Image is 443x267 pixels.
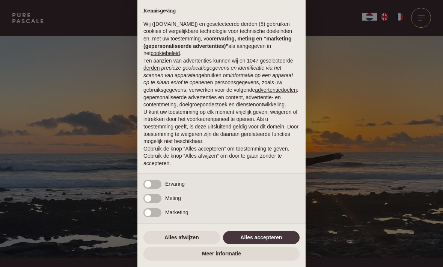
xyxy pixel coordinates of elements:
button: advertentiedoelen [255,87,297,94]
p: Gebruik de knop “Alles accepteren” om toestemming te geven. Gebruik de knop “Alles afwijzen” om d... [143,145,300,167]
button: derden [143,64,160,72]
span: Meting [165,195,181,201]
p: U kunt uw toestemming op elk moment vrijelijk geven, weigeren of intrekken door het voorkeurenpan... [143,109,300,145]
strong: ervaring, meting en “marketing (gepersonaliseerde advertenties)” [143,36,291,49]
h2: Kennisgeving [143,8,300,15]
p: Ten aanzien van advertenties kunnen wij en 1047 geselecteerde gebruiken om en persoonsgegevens, z... [143,57,300,109]
button: Alles accepteren [223,231,300,245]
em: informatie op een apparaat op te slaan en/of te openen [143,72,293,86]
button: Alles afwijzen [143,231,220,245]
span: Ervaring [165,181,185,187]
button: Meer informatie [143,247,300,261]
span: Marketing [165,209,188,215]
p: Wij ([DOMAIN_NAME]) en geselecteerde derden (5) gebruiken cookies of vergelijkbare technologie vo... [143,21,300,57]
em: precieze geolocatiegegevens en identificatie via het scannen van apparaten [143,65,281,78]
a: cookiebeleid [151,50,180,56]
